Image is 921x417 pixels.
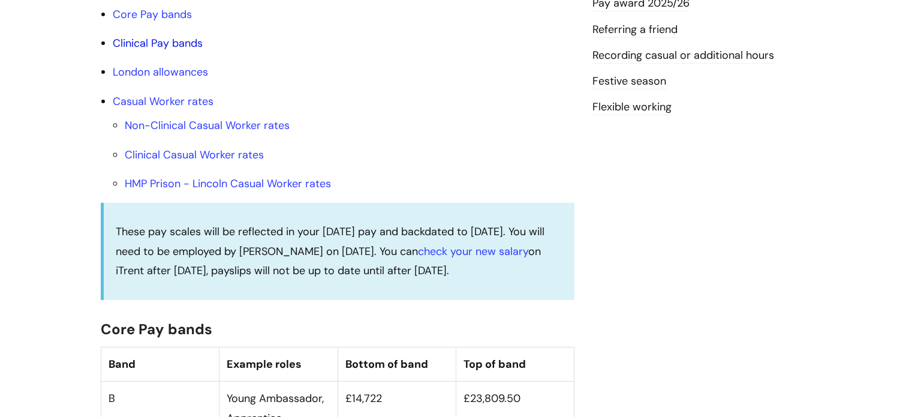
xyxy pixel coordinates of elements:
th: Band [101,347,219,381]
a: Flexible working [592,100,672,115]
th: Example roles [219,347,338,381]
p: These pay scales will be reflected in your [DATE] pay and backdated to [DATE]. You will need to b... [116,222,562,280]
a: London allowances [113,65,208,79]
th: Top of band [456,347,574,381]
a: HMP Prison - Lincoln Casual Worker rates [125,176,331,191]
a: Referring a friend [592,22,678,38]
span: Core Pay bands [101,320,212,338]
a: Clinical Pay bands [113,36,203,50]
a: check your new salary [418,244,528,259]
th: Bottom of band [338,347,456,381]
a: Recording casual or additional hours [592,48,774,64]
a: Casual Worker rates [113,94,213,109]
a: Clinical Casual Worker rates [125,148,264,162]
a: Non-Clinical Casual Worker rates [125,118,290,133]
a: Festive season [592,74,666,89]
a: Core Pay bands [113,7,192,22]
